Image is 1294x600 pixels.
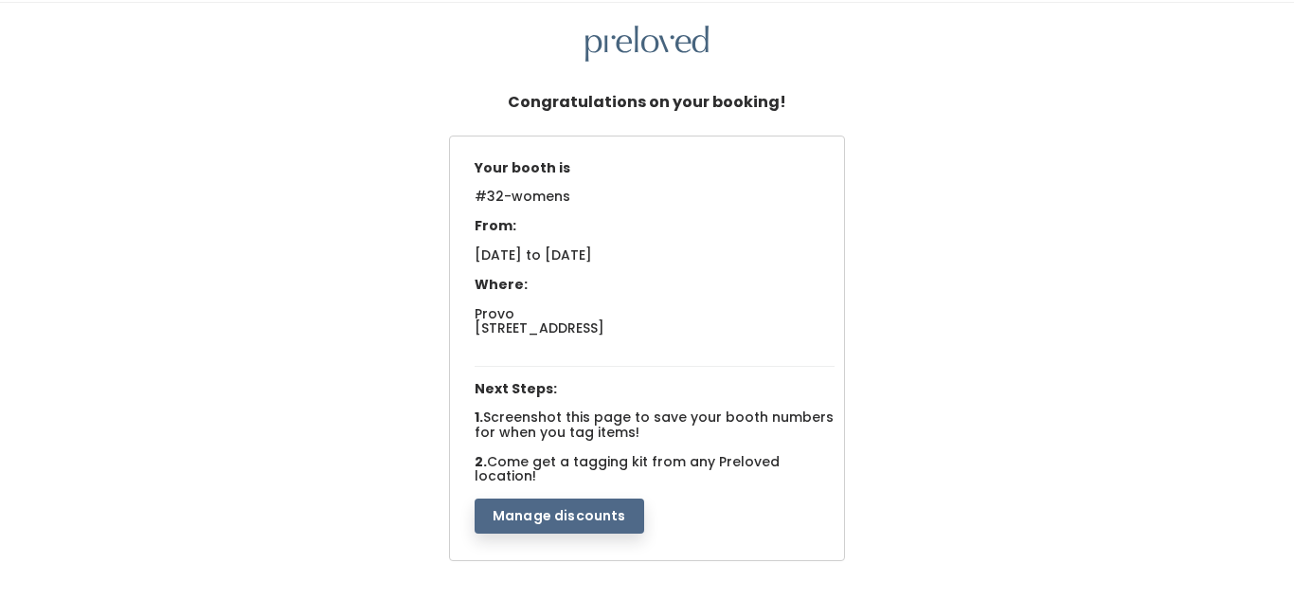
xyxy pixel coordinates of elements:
a: Manage discounts [475,505,644,524]
img: preloved logo [585,26,709,63]
span: Your booth is [475,158,570,177]
span: Provo [STREET_ADDRESS] [475,304,604,337]
span: #32-womens [475,187,570,217]
span: Screenshot this page to save your booth numbers for when you tag items! [475,408,834,441]
span: From: [475,216,516,235]
div: 1. 2. [465,152,844,535]
h5: Congratulations on your booking! [508,84,786,120]
span: Where: [475,275,528,294]
span: Next Steps: [475,379,557,398]
span: Come get a tagging kit from any Preloved location! [475,452,780,485]
span: [DATE] to [DATE] [475,245,592,264]
button: Manage discounts [475,499,644,535]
